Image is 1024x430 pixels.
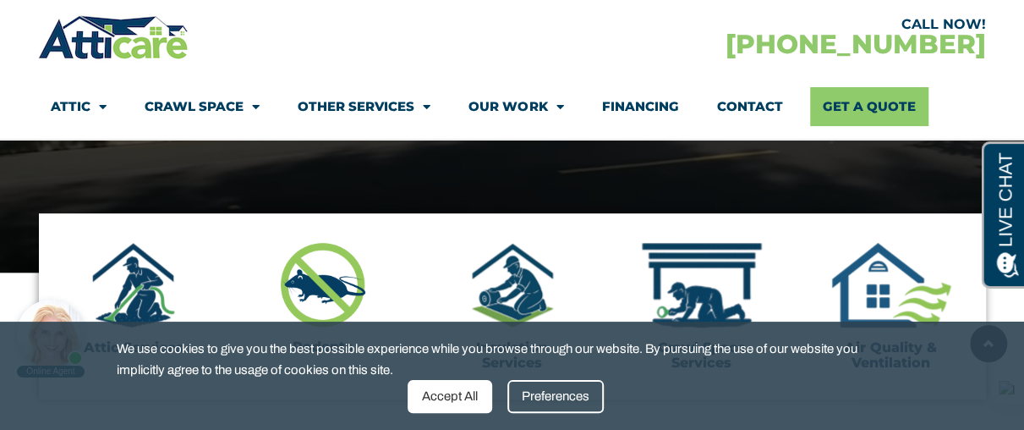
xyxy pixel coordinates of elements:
a: Get A Quote [810,87,928,126]
div: Preferences [507,380,604,413]
nav: Menu [51,87,972,126]
iframe: Chat Invitation [8,295,93,379]
a: Financing [601,87,678,126]
div: CALL NOW! [512,18,985,31]
a: Crawl Space [145,87,260,126]
a: Contact [716,87,782,126]
div: Accept All [408,380,492,413]
span: Opens a chat window [41,14,136,35]
a: Other Services [298,87,430,126]
a: Our Work [468,87,563,126]
a: Attic [51,87,107,126]
span: We use cookies to give you the best possible experience while you browse through our website. By ... [117,339,895,380]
